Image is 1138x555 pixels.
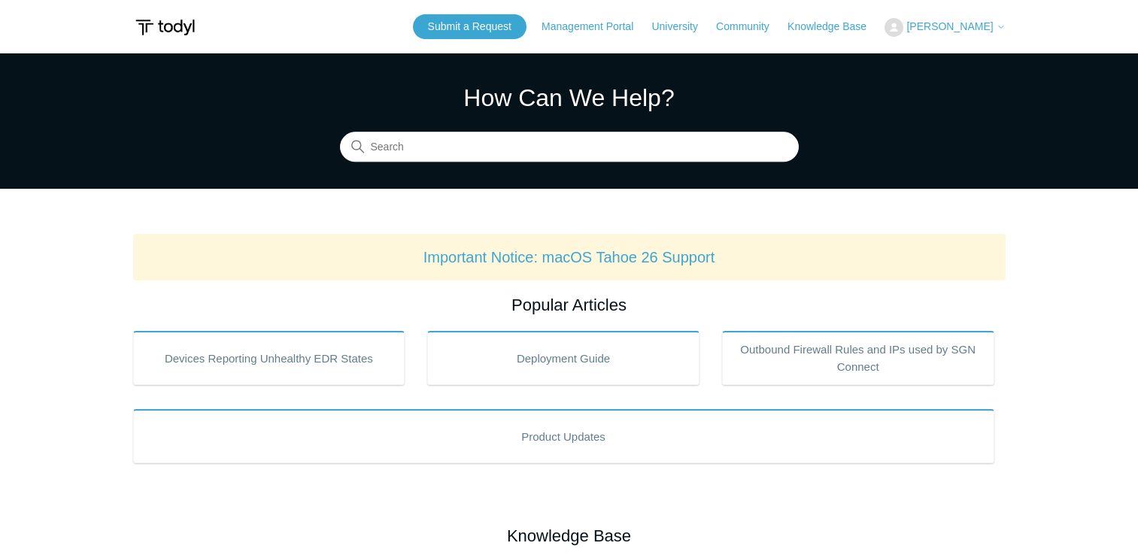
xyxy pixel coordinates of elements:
input: Search [340,132,799,162]
h2: Popular Articles [133,293,1006,317]
a: Product Updates [133,409,994,463]
a: University [651,19,712,35]
a: Management Portal [542,19,648,35]
a: Deployment Guide [427,331,699,385]
button: [PERSON_NAME] [885,18,1005,37]
img: Todyl Support Center Help Center home page [133,14,197,41]
a: Important Notice: macOS Tahoe 26 Support [423,249,715,265]
a: Knowledge Base [787,19,882,35]
h1: How Can We Help? [340,80,799,116]
a: Devices Reporting Unhealthy EDR States [133,331,405,385]
h2: Knowledge Base [133,523,1006,548]
a: Outbound Firewall Rules and IPs used by SGN Connect [722,331,994,385]
a: Community [716,19,784,35]
a: Submit a Request [413,14,527,39]
span: [PERSON_NAME] [906,20,993,32]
